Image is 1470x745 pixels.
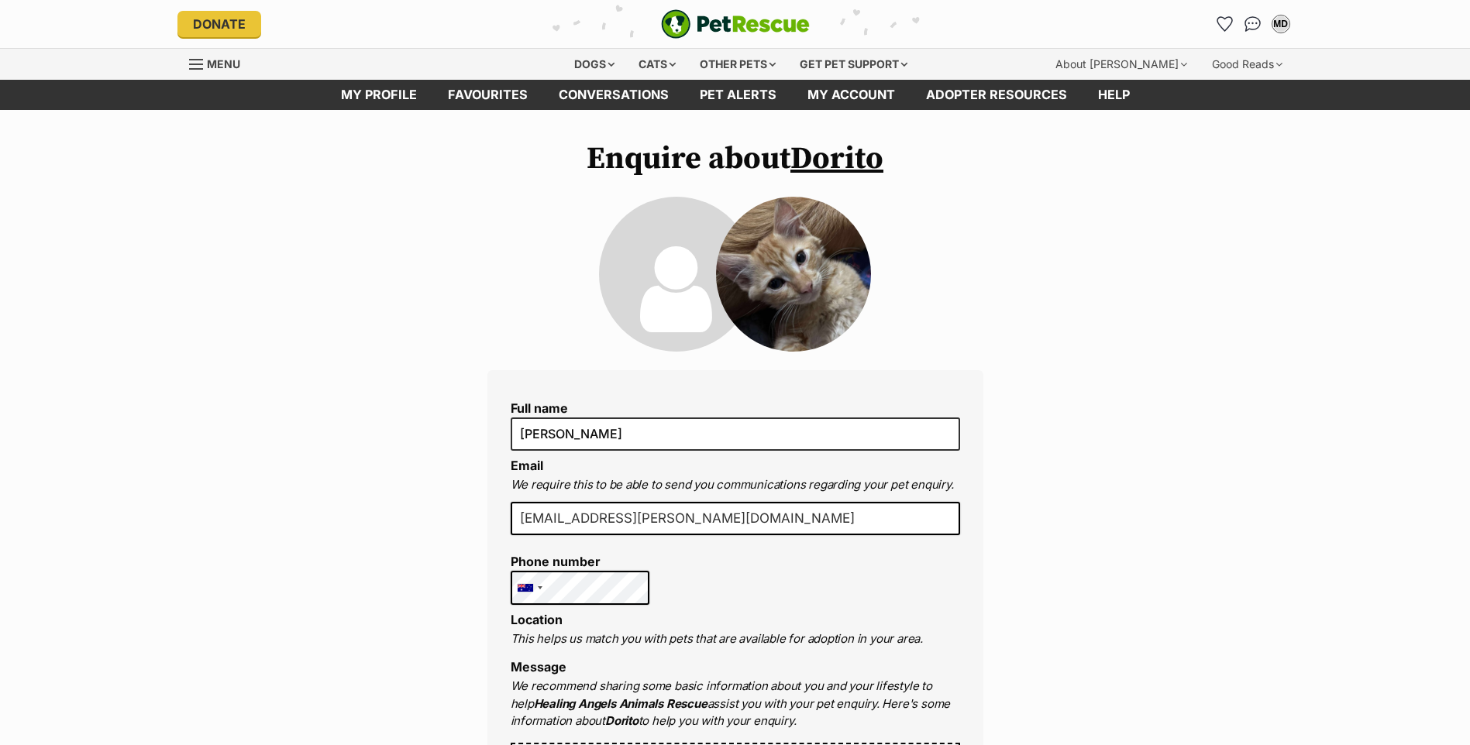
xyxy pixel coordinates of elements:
[432,80,543,110] a: Favourites
[661,9,810,39] a: PetRescue
[1045,49,1198,80] div: About [PERSON_NAME]
[792,80,911,110] a: My account
[543,80,684,110] a: conversations
[487,141,983,177] h1: Enquire about
[511,476,960,494] p: We require this to be able to send you communications regarding your pet enquiry.
[684,80,792,110] a: Pet alerts
[1083,80,1145,110] a: Help
[511,678,960,730] p: We recommend sharing some basic information about you and your lifestyle to help assist you with ...
[511,630,960,648] p: This helps us match you with pets that are available for adoption in your area.
[563,49,625,80] div: Dogs
[511,417,960,450] input: E.g. Jimmy Chew
[325,80,432,110] a: My profile
[628,49,687,80] div: Cats
[1269,12,1293,36] button: My account
[605,713,639,728] strong: Dorito
[534,696,707,711] strong: Healing Angels Animals Rescue
[511,401,960,415] label: Full name
[689,49,787,80] div: Other pets
[511,572,547,604] div: Australia: +61
[1201,49,1293,80] div: Good Reads
[1245,16,1261,32] img: chat-41dd97257d64d25036548639549fe6c8038ab92f7586957e7f3b1b290dea8141.svg
[511,612,563,627] label: Location
[177,11,261,37] a: Donate
[789,49,918,80] div: Get pet support
[1213,12,1293,36] ul: Account quick links
[790,139,883,178] a: Dorito
[911,80,1083,110] a: Adopter resources
[511,554,650,568] label: Phone number
[716,197,871,352] img: Dorito
[189,49,251,77] a: Menu
[1241,12,1265,36] a: Conversations
[661,9,810,39] img: logo-e224e6f780fb5917bec1dbf3a21bbac754714ae5b6737aabdf751b685950b380.svg
[207,57,240,70] span: Menu
[511,458,543,473] label: Email
[1213,12,1238,36] a: Favourites
[1273,16,1289,32] div: MD
[511,659,566,675] label: Message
